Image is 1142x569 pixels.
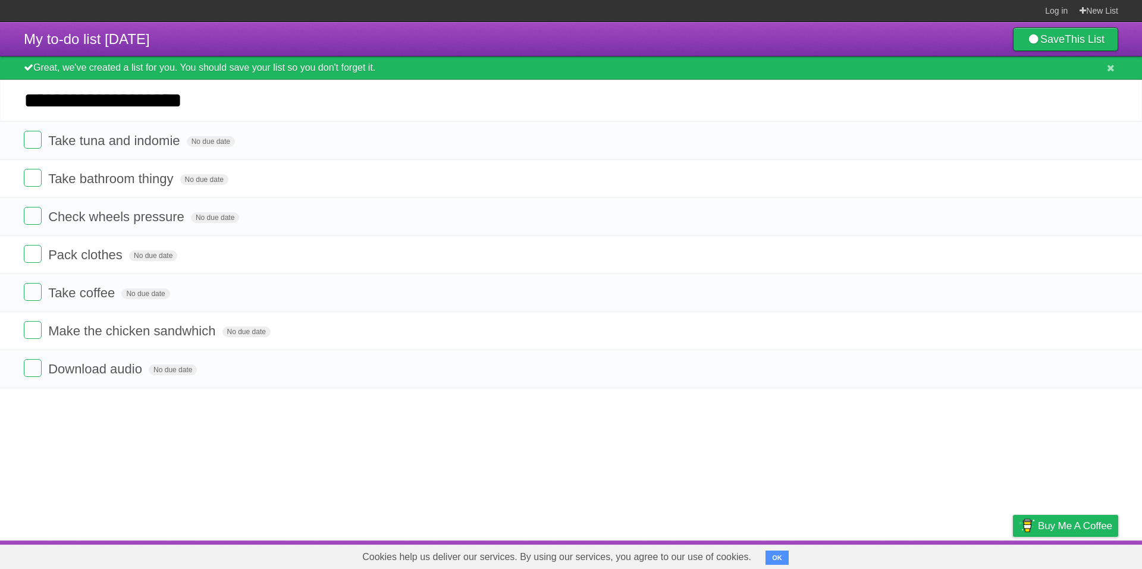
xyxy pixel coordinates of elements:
label: Done [24,131,42,149]
span: Cookies help us deliver our services. By using our services, you agree to our use of cookies. [350,545,763,569]
a: Suggest a feature [1043,543,1118,566]
a: SaveThis List [1013,27,1118,51]
img: Buy me a coffee [1019,515,1035,536]
b: This List [1065,33,1105,45]
span: Pack clothes [48,247,126,262]
span: No due date [191,212,239,223]
label: Done [24,321,42,339]
label: Done [24,359,42,377]
label: Done [24,169,42,187]
span: No due date [187,136,235,147]
span: No due date [149,364,197,375]
span: No due date [180,174,228,185]
span: Download audio [48,361,145,376]
span: Take coffee [48,285,118,300]
label: Done [24,245,42,263]
span: No due date [121,288,170,299]
span: Take tuna and indomie [48,133,183,148]
span: Buy me a coffee [1038,515,1112,536]
span: Make the chicken sandwhich [48,323,218,338]
span: No due date [222,326,271,337]
a: Privacy [997,543,1028,566]
a: About [855,543,880,566]
span: No due date [129,250,177,261]
button: OK [765,551,789,565]
span: My to-do list [DATE] [24,31,150,47]
a: Developers [894,543,942,566]
a: Terms [957,543,983,566]
label: Done [24,283,42,301]
label: Done [24,207,42,225]
a: Buy me a coffee [1013,515,1118,537]
span: Take bathroom thingy [48,171,176,186]
span: Check wheels pressure [48,209,187,224]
